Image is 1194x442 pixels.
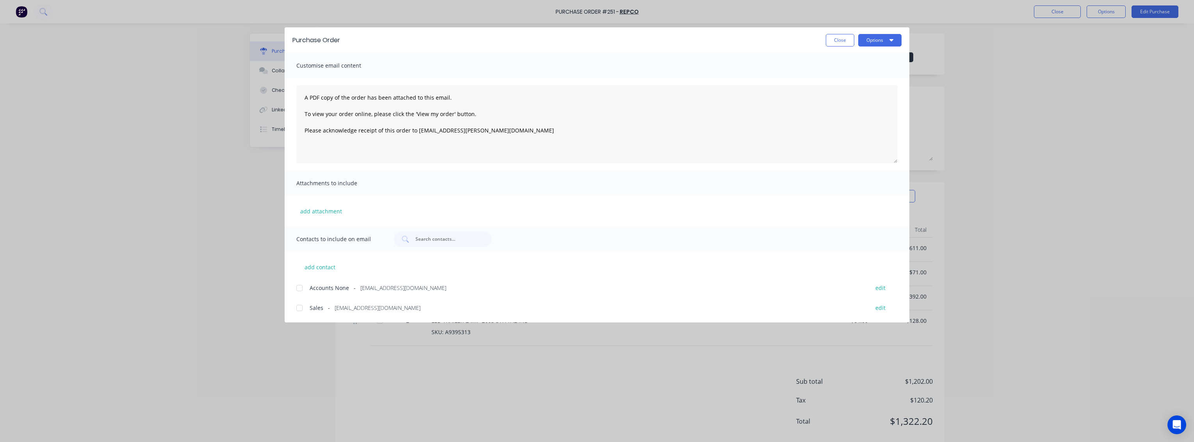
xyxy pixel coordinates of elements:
button: Options [858,34,902,47]
button: add attachment [296,205,346,217]
span: Attachments to include [296,178,382,189]
span: [EMAIL_ADDRESS][DOMAIN_NAME] [360,284,446,292]
textarea: A PDF copy of the order has been attached to this email. To view your order online, please click ... [296,85,898,163]
span: Accounts None [310,284,349,292]
button: edit [871,302,890,313]
span: Sales [310,304,323,312]
span: Customise email content [296,60,382,71]
div: Open Intercom Messenger [1167,415,1186,434]
div: Purchase Order [292,36,340,45]
button: Close [826,34,854,47]
button: edit [871,282,890,293]
span: - [354,284,356,292]
input: Search contacts... [415,235,479,243]
span: Contacts to include on email [296,234,382,245]
span: [EMAIL_ADDRESS][DOMAIN_NAME] [335,304,421,312]
span: - [328,304,330,312]
button: add contact [296,261,343,273]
